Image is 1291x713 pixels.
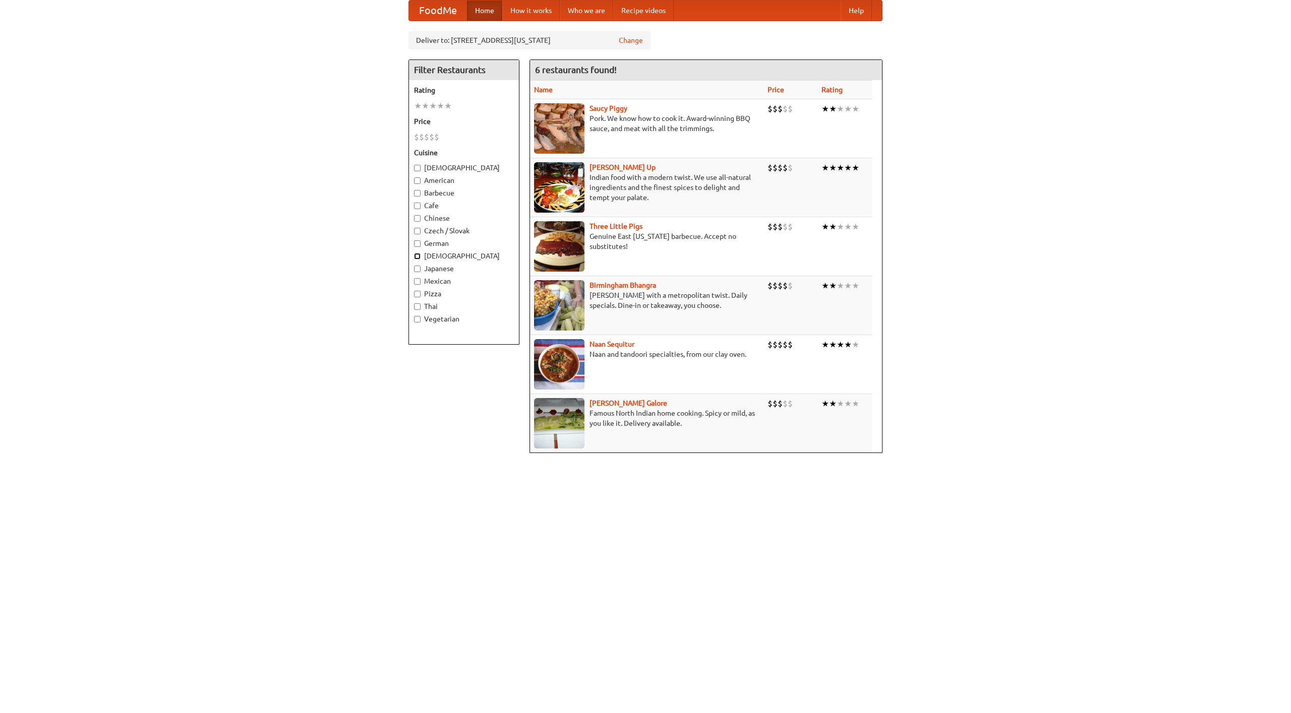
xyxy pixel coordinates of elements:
[534,280,584,331] img: bhangra.jpg
[773,103,778,114] li: $
[590,399,667,407] a: [PERSON_NAME] Galore
[534,408,759,428] p: Famous North Indian home cooking. Spicy or mild, as you like it. Delivery available.
[768,103,773,114] li: $
[414,278,421,285] input: Mexican
[534,339,584,390] img: naansequitur.jpg
[852,280,859,291] li: ★
[844,162,852,173] li: ★
[821,221,829,232] li: ★
[414,251,514,261] label: [DEMOGRAPHIC_DATA]
[852,221,859,232] li: ★
[829,280,837,291] li: ★
[773,221,778,232] li: $
[590,340,634,348] b: Naan Sequitur
[768,398,773,409] li: $
[788,221,793,232] li: $
[534,103,584,154] img: saucy.jpg
[414,201,514,211] label: Cafe
[414,238,514,248] label: German
[844,103,852,114] li: ★
[844,398,852,409] li: ★
[534,231,759,251] p: Genuine East [US_STATE] barbecue. Accept no substitutes!
[788,280,793,291] li: $
[414,85,514,95] h5: Rating
[829,103,837,114] li: ★
[778,221,783,232] li: $
[590,222,642,230] a: Three Little Pigs
[778,280,783,291] li: $
[422,100,429,111] li: ★
[844,280,852,291] li: ★
[414,240,421,247] input: German
[414,132,419,143] li: $
[837,280,844,291] li: ★
[560,1,613,21] a: Who we are
[852,398,859,409] li: ★
[590,104,627,112] b: Saucy Piggy
[590,281,656,289] b: Birmingham Bhangra
[414,301,514,311] label: Thai
[414,264,514,274] label: Japanese
[534,162,584,213] img: curryup.jpg
[534,86,553,94] a: Name
[788,398,793,409] li: $
[783,162,788,173] li: $
[778,398,783,409] li: $
[841,1,872,21] a: Help
[502,1,560,21] a: How it works
[414,215,421,222] input: Chinese
[821,339,829,350] li: ★
[414,213,514,223] label: Chinese
[821,162,829,173] li: ★
[788,103,793,114] li: $
[821,398,829,409] li: ★
[613,1,674,21] a: Recipe videos
[424,132,429,143] li: $
[409,1,467,21] a: FoodMe
[534,113,759,134] p: Pork. We know how to cook it. Award-winning BBQ sauce, and meat with all the trimmings.
[768,86,784,94] a: Price
[414,148,514,158] h5: Cuisine
[619,35,643,45] a: Change
[773,280,778,291] li: $
[837,339,844,350] li: ★
[414,175,514,185] label: American
[768,339,773,350] li: $
[467,1,502,21] a: Home
[788,162,793,173] li: $
[414,226,514,236] label: Czech / Slovak
[414,289,514,299] label: Pizza
[773,398,778,409] li: $
[778,103,783,114] li: $
[844,339,852,350] li: ★
[414,190,421,197] input: Barbecue
[590,163,656,171] a: [PERSON_NAME] Up
[821,103,829,114] li: ★
[788,339,793,350] li: $
[414,165,421,171] input: [DEMOGRAPHIC_DATA]
[437,100,444,111] li: ★
[837,103,844,114] li: ★
[414,253,421,260] input: [DEMOGRAPHIC_DATA]
[414,316,421,322] input: Vegetarian
[534,290,759,310] p: [PERSON_NAME] with a metropolitan twist. Daily specials. Dine-in or takeaway, you choose.
[414,266,421,272] input: Japanese
[414,291,421,297] input: Pizza
[829,398,837,409] li: ★
[783,221,788,232] li: $
[783,103,788,114] li: $
[778,339,783,350] li: $
[414,188,514,198] label: Barbecue
[534,221,584,272] img: littlepigs.jpg
[414,228,421,234] input: Czech / Slovak
[837,398,844,409] li: ★
[414,276,514,286] label: Mexican
[409,60,519,80] h4: Filter Restaurants
[414,303,421,310] input: Thai
[852,339,859,350] li: ★
[768,162,773,173] li: $
[414,203,421,209] input: Cafe
[773,339,778,350] li: $
[852,103,859,114] li: ★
